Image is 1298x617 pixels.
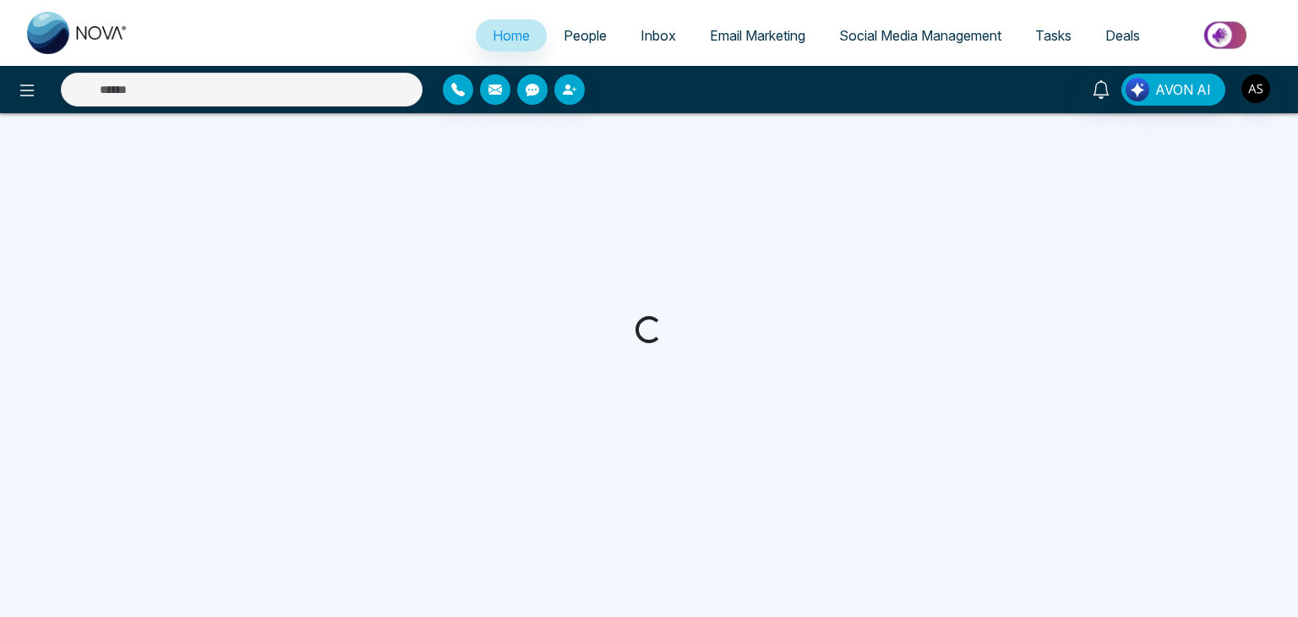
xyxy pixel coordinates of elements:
[564,27,607,44] span: People
[1126,78,1149,101] img: Lead Flow
[1121,74,1225,106] button: AVON AI
[710,27,805,44] span: Email Marketing
[822,19,1018,52] a: Social Media Management
[27,12,128,54] img: Nova CRM Logo
[1165,16,1288,54] img: Market-place.gif
[624,19,693,52] a: Inbox
[693,19,822,52] a: Email Marketing
[641,27,676,44] span: Inbox
[1018,19,1088,52] a: Tasks
[839,27,1001,44] span: Social Media Management
[476,19,547,52] a: Home
[1035,27,1072,44] span: Tasks
[547,19,624,52] a: People
[1155,79,1211,100] span: AVON AI
[1088,19,1157,52] a: Deals
[493,27,530,44] span: Home
[1105,27,1140,44] span: Deals
[1241,74,1270,103] img: User Avatar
